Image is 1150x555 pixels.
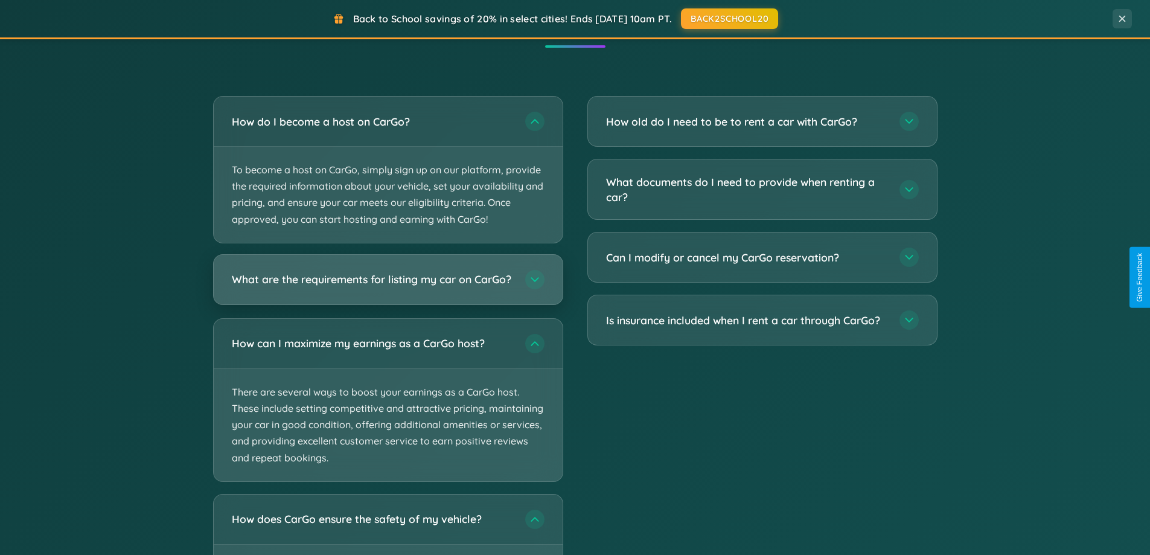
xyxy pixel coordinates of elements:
[606,175,887,204] h3: What documents do I need to provide when renting a car?
[232,512,513,527] h3: How does CarGo ensure the safety of my vehicle?
[353,13,672,25] span: Back to School savings of 20% in select cities! Ends [DATE] 10am PT.
[232,114,513,129] h3: How do I become a host on CarGo?
[681,8,778,29] button: BACK2SCHOOL20
[214,369,563,481] p: There are several ways to boost your earnings as a CarGo host. These include setting competitive ...
[232,336,513,351] h3: How can I maximize my earnings as a CarGo host?
[1136,253,1144,302] div: Give Feedback
[232,272,513,287] h3: What are the requirements for listing my car on CarGo?
[606,250,887,265] h3: Can I modify or cancel my CarGo reservation?
[606,313,887,328] h3: Is insurance included when I rent a car through CarGo?
[214,147,563,243] p: To become a host on CarGo, simply sign up on our platform, provide the required information about...
[606,114,887,129] h3: How old do I need to be to rent a car with CarGo?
